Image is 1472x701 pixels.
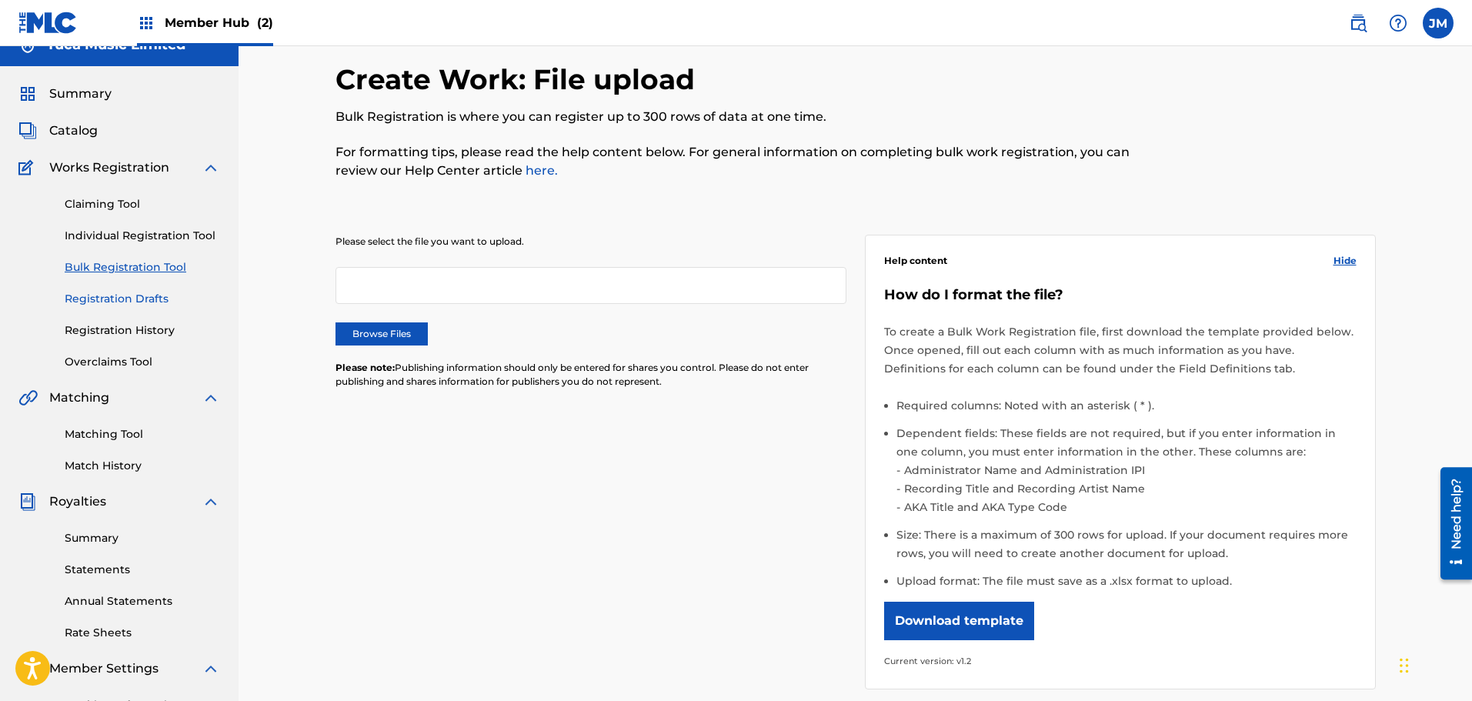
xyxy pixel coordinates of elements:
[18,122,37,140] img: Catalog
[65,228,220,244] a: Individual Registration Tool
[335,322,428,345] label: Browse Files
[18,159,38,177] img: Works Registration
[49,85,112,103] span: Summary
[18,85,37,103] img: Summary
[1383,8,1414,38] div: Help
[137,14,155,32] img: Top Rightsholders
[1389,14,1407,32] img: help
[202,659,220,678] img: expand
[896,572,1357,590] li: Upload format: The file must save as a .xlsx format to upload.
[49,159,169,177] span: Works Registration
[896,526,1357,572] li: Size: There is a maximum of 300 rows for upload. If your document requires more rows, you will ne...
[257,15,273,30] span: (2)
[65,196,220,212] a: Claiming Tool
[522,163,558,178] a: here.
[49,492,106,511] span: Royalties
[1333,254,1357,268] span: Hide
[1400,643,1409,689] div: Drag
[896,396,1357,424] li: Required columns: Noted with an asterisk ( * ).
[65,322,220,339] a: Registration History
[65,458,220,474] a: Match History
[65,562,220,578] a: Statements
[335,235,846,249] p: Please select the file you want to upload.
[900,479,1357,498] li: Recording Title and Recording Artist Name
[1395,627,1472,701] iframe: Chat Widget
[896,424,1357,526] li: Dependent fields: These fields are not required, but if you enter information in one column, you ...
[165,14,273,32] span: Member Hub
[49,122,98,140] span: Catalog
[884,322,1357,378] p: To create a Bulk Work Registration file, first download the template provided below. Once opened,...
[1349,14,1367,32] img: search
[65,625,220,641] a: Rate Sheets
[202,492,220,511] img: expand
[65,593,220,609] a: Annual Statements
[65,259,220,275] a: Bulk Registration Tool
[335,108,1137,126] p: Bulk Registration is where you can register up to 300 rows of data at one time.
[18,12,78,34] img: MLC Logo
[1343,8,1374,38] a: Public Search
[335,362,395,373] span: Please note:
[900,498,1357,516] li: AKA Title and AKA Type Code
[335,361,846,389] p: Publishing information should only be entered for shares you control. Please do not enter publish...
[202,389,220,407] img: expand
[18,389,38,407] img: Matching
[18,492,37,511] img: Royalties
[202,159,220,177] img: expand
[65,426,220,442] a: Matching Tool
[65,530,220,546] a: Summary
[335,143,1137,180] p: For formatting tips, please read the help content below. For general information on completing bu...
[18,122,98,140] a: CatalogCatalog
[1429,461,1472,585] iframe: Resource Center
[335,62,703,97] h2: Create Work: File upload
[49,659,159,678] span: Member Settings
[18,85,112,103] a: SummarySummary
[884,286,1357,304] h5: How do I format the file?
[65,354,220,370] a: Overclaims Tool
[884,652,1357,670] p: Current version: v1.2
[49,389,109,407] span: Matching
[900,461,1357,479] li: Administrator Name and Administration IPI
[65,291,220,307] a: Registration Drafts
[884,602,1034,640] button: Download template
[1423,8,1454,38] div: User Menu
[884,254,947,268] span: Help content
